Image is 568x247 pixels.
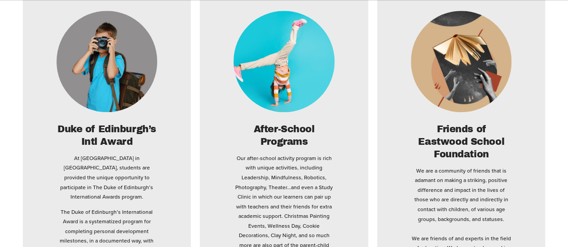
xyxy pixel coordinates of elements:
[233,123,335,148] h2: After-School Programs
[57,153,158,202] p: At [GEOGRAPHIC_DATA] in [GEOGRAPHIC_DATA], students are provided the unique opportunity to partic...
[57,123,158,148] h2: Duke of Edinburgh’s Intl Award
[411,123,512,160] h2: Friends of Eastwood School Foundation
[411,11,512,112] img: Eastwood School
[233,11,335,112] img: After School Program
[57,11,158,112] img: International School in Lebanon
